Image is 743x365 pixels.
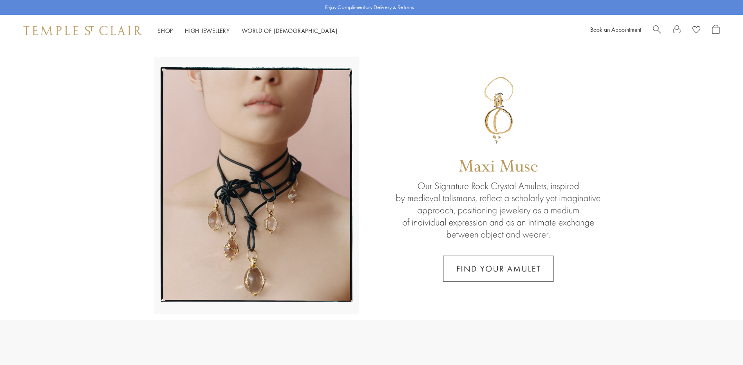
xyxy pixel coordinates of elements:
[712,25,719,36] a: Open Shopping Bag
[653,25,661,36] a: Search
[24,26,142,35] img: Temple St. Clair
[325,4,414,11] p: Enjoy Complimentary Delivery & Returns
[692,25,700,36] a: View Wishlist
[157,27,173,34] a: ShopShop
[157,26,338,36] nav: Main navigation
[242,27,338,34] a: World of [DEMOGRAPHIC_DATA]World of [DEMOGRAPHIC_DATA]
[704,328,735,357] iframe: Gorgias live chat messenger
[185,27,230,34] a: High JewelleryHigh Jewellery
[590,25,641,33] a: Book an Appointment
